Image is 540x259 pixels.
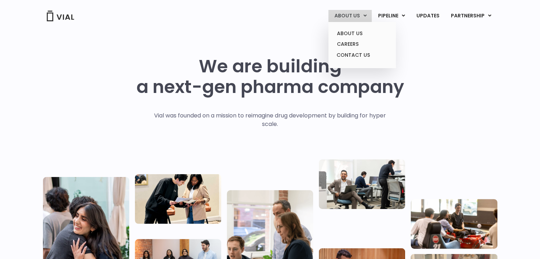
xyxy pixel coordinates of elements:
[135,174,221,224] img: Two people looking at a paper talking.
[46,11,75,21] img: Vial Logo
[328,10,372,22] a: ABOUT USMenu Toggle
[136,56,404,97] h1: We are building a next-gen pharma company
[372,10,410,22] a: PIPELINEMenu Toggle
[445,10,497,22] a: PARTNERSHIPMenu Toggle
[411,199,497,249] img: Group of people playing whirlyball
[331,50,393,61] a: CONTACT US
[319,159,405,209] img: Three people working in an office
[147,111,393,128] p: Vial was founded on a mission to reimagine drug development by building for hyper scale.
[331,39,393,50] a: CAREERS
[410,10,444,22] a: UPDATES
[331,28,393,39] a: ABOUT US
